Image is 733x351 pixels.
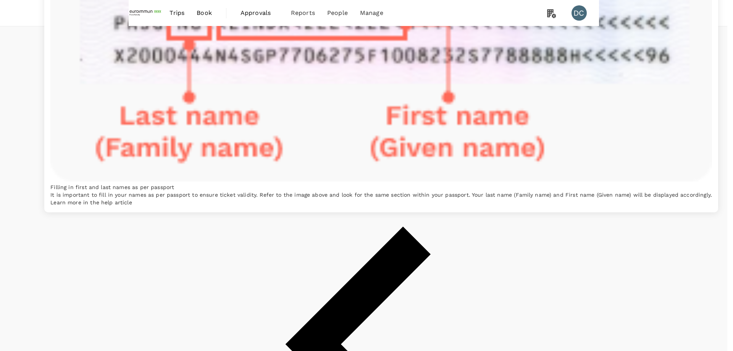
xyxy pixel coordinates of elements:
span: People [327,8,348,18]
span: Manage [360,8,383,18]
a: Learn more in the help article [50,199,132,205]
span: Book [197,8,212,18]
div: It is important to fill in your names as per passport to ensure ticket validity. Refer to the ima... [50,191,712,199]
img: EUROIMMUN (South East Asia) Pte. Ltd. [129,5,164,21]
span: Reports [291,8,315,18]
div: Filling in first and last names as per passport [50,183,712,191]
span: Trips [170,8,184,18]
div: DC [572,5,587,21]
span: Approvals [241,8,279,18]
